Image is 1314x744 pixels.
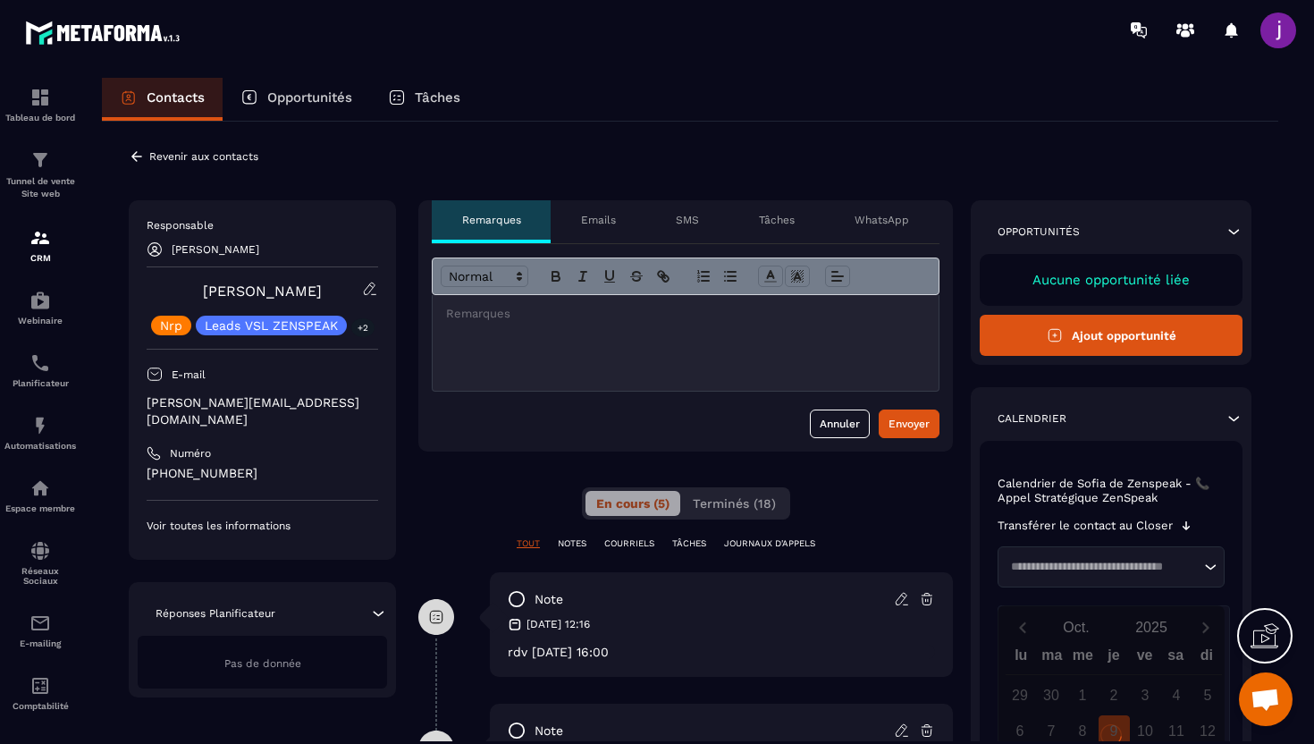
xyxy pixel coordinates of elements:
[855,213,909,227] p: WhatsApp
[604,537,654,550] p: COURRIELS
[147,519,378,533] p: Voir toutes les informations
[879,410,939,438] button: Envoyer
[147,218,378,232] p: Responsable
[205,319,338,332] p: Leads VSL ZENSPEAK
[29,415,51,436] img: automations
[29,675,51,697] img: accountant
[4,566,76,586] p: Réseaux Sociaux
[4,701,76,711] p: Comptabilité
[535,723,563,740] p: note
[4,378,76,388] p: Planificateur
[4,464,76,527] a: automationsautomationsEspace membre
[1005,558,1200,576] input: Search for option
[4,599,76,662] a: emailemailE-mailing
[526,617,590,631] p: [DATE] 12:16
[4,662,76,724] a: accountantaccountantComptabilité
[147,89,205,106] p: Contacts
[998,272,1225,288] p: Aucune opportunité liée
[172,368,206,382] p: E-mail
[147,394,378,428] p: [PERSON_NAME][EMAIL_ADDRESS][DOMAIN_NAME]
[29,290,51,311] img: automations
[672,537,706,550] p: TÂCHES
[4,73,76,136] a: formationformationTableau de bord
[581,213,616,227] p: Emails
[4,113,76,123] p: Tableau de bord
[998,411,1066,426] p: Calendrier
[29,87,51,108] img: formation
[693,496,776,511] span: Terminés (18)
[462,213,521,227] p: Remarques
[29,540,51,562] img: social-network
[585,491,680,516] button: En cours (5)
[508,645,935,659] p: rdv [DATE] 16:00
[980,315,1242,356] button: Ajout opportunité
[4,402,76,464] a: automationsautomationsAutomatisations
[1239,672,1293,726] div: Ouvrir le chat
[4,503,76,513] p: Espace membre
[4,175,76,200] p: Tunnel de vente Site web
[29,613,51,634] img: email
[370,78,478,121] a: Tâches
[558,537,586,550] p: NOTES
[4,214,76,276] a: formationformationCRM
[203,283,322,300] a: [PERSON_NAME]
[4,339,76,402] a: schedulerschedulerPlanificateur
[676,213,699,227] p: SMS
[415,89,460,106] p: Tâches
[810,410,870,438] button: Annuler
[25,16,186,49] img: logo
[102,78,223,121] a: Contacts
[224,657,301,670] span: Pas de donnée
[4,527,76,599] a: social-networksocial-networkRéseaux Sociaux
[682,491,787,516] button: Terminés (18)
[4,136,76,214] a: formationformationTunnel de vente Site web
[4,276,76,339] a: automationsautomationsWebinaire
[29,478,51,499] img: automations
[4,316,76,325] p: Webinaire
[172,243,259,256] p: [PERSON_NAME]
[998,519,1173,533] p: Transférer le contact au Closer
[759,213,795,227] p: Tâches
[4,441,76,451] p: Automatisations
[149,150,258,163] p: Revenir aux contacts
[156,606,275,621] p: Réponses Planificateur
[351,318,375,337] p: +2
[29,352,51,374] img: scheduler
[596,496,670,511] span: En cours (5)
[998,477,1225,505] p: Calendrier de Sofia de Zenspeak - 📞 Appel Stratégique ZenSpeak
[998,546,1225,588] div: Search for option
[267,89,352,106] p: Opportunités
[223,78,370,121] a: Opportunités
[998,224,1080,239] p: Opportunités
[29,149,51,171] img: formation
[170,446,211,461] p: Numéro
[724,537,815,550] p: JOURNAUX D'APPELS
[4,638,76,648] p: E-mailing
[4,253,76,263] p: CRM
[147,465,378,482] p: [PHONE_NUMBER]
[535,591,563,608] p: note
[517,537,540,550] p: TOUT
[160,319,182,332] p: Nrp
[889,415,930,433] div: Envoyer
[29,227,51,249] img: formation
